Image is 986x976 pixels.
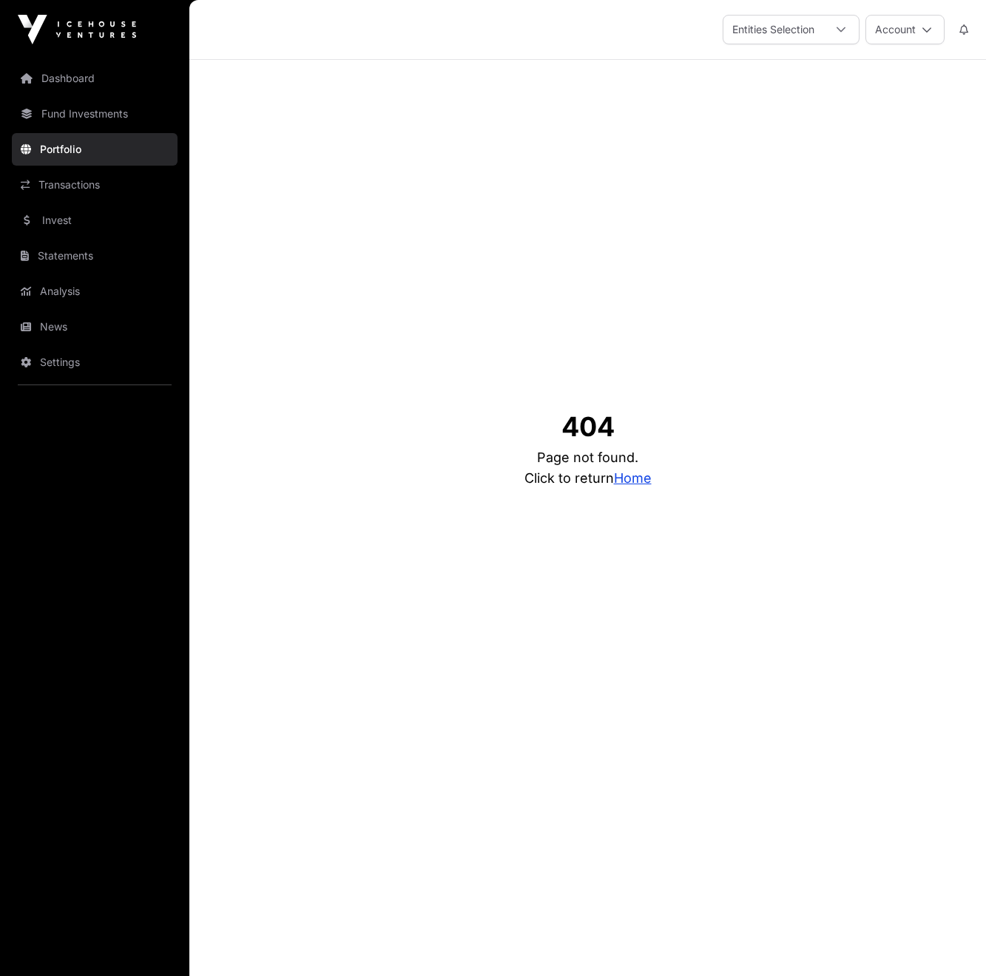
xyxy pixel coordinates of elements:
a: Fund Investments [12,98,178,130]
p: Click to return [524,468,652,489]
p: Page not found. [537,447,638,468]
a: Invest [12,204,178,237]
div: Entities Selection [723,16,823,44]
a: Home [614,470,652,486]
a: Statements [12,240,178,272]
a: Dashboard [12,62,178,95]
a: News [12,311,178,343]
img: Icehouse Ventures Logo [18,15,136,44]
a: Settings [12,346,178,379]
h1: 404 [561,412,615,441]
button: Account [865,15,945,44]
a: Transactions [12,169,178,201]
a: Portfolio [12,133,178,166]
a: Analysis [12,275,178,308]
